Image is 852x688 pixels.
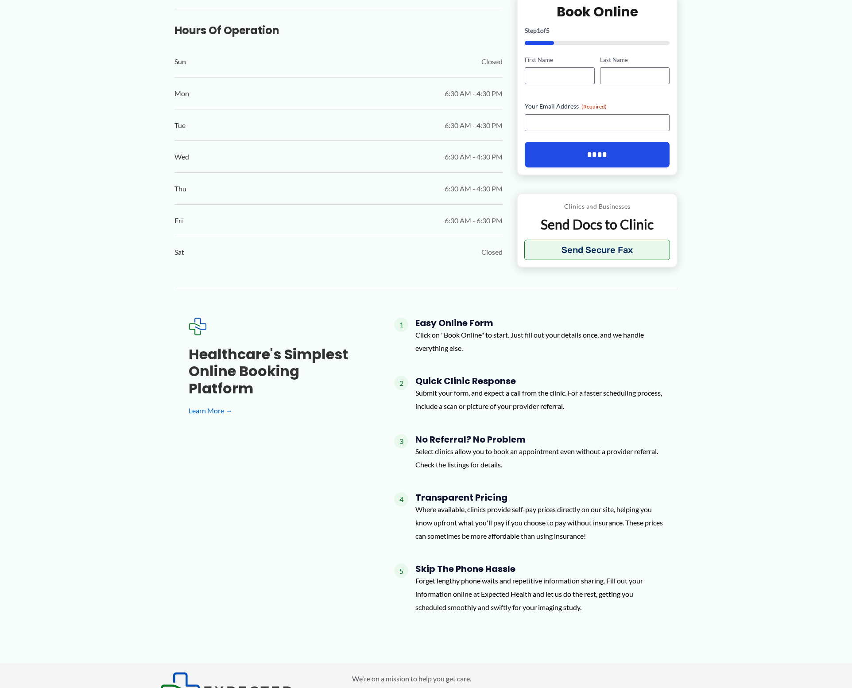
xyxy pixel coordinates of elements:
[394,434,408,448] span: 3
[525,102,670,111] label: Your Email Address
[445,214,503,227] span: 6:30 AM - 6:30 PM
[525,55,594,64] label: First Name
[481,55,503,68] span: Closed
[546,26,550,34] span: 5
[415,492,663,503] h4: Transparent Pricing
[415,434,663,445] h4: No Referral? No Problem
[174,245,184,259] span: Sat
[524,216,670,233] p: Send Docs to Clinic
[600,55,670,64] label: Last Name
[415,445,663,471] p: Select clinics allow you to book an appointment even without a provider referral. Check the listi...
[174,55,186,68] span: Sun
[524,240,670,260] button: Send Secure Fax
[415,574,663,614] p: Forget lengthy phone waits and repetitive information sharing. Fill out your information online a...
[174,23,503,37] h3: Hours of Operation
[537,26,540,34] span: 1
[189,346,366,397] h3: Healthcare's simplest online booking platform
[189,404,366,417] a: Learn More →
[174,119,186,132] span: Tue
[394,318,408,332] span: 1
[394,492,408,506] span: 4
[415,376,663,386] h4: Quick Clinic Response
[445,119,503,132] span: 6:30 AM - 4:30 PM
[174,87,189,100] span: Mon
[445,182,503,195] span: 6:30 AM - 4:30 PM
[581,103,607,110] span: (Required)
[189,318,206,335] img: Expected Healthcare Logo
[525,27,670,33] p: Step of
[174,150,189,163] span: Wed
[445,87,503,100] span: 6:30 AM - 4:30 PM
[174,214,183,227] span: Fri
[415,564,663,574] h4: Skip the Phone Hassle
[352,672,692,685] p: We're on a mission to help you get care.
[415,328,663,354] p: Click on "Book Online" to start. Just fill out your details once, and we handle everything else.
[481,245,503,259] span: Closed
[174,182,186,195] span: Thu
[525,3,670,20] h2: Book Online
[415,503,663,542] p: Where available, clinics provide self-pay prices directly on our site, helping you know upfront w...
[394,376,408,390] span: 2
[524,201,670,212] p: Clinics and Businesses
[445,150,503,163] span: 6:30 AM - 4:30 PM
[415,386,663,412] p: Submit your form, and expect a call from the clinic. For a faster scheduling process, include a s...
[415,318,663,328] h4: Easy Online Form
[394,564,408,578] span: 5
